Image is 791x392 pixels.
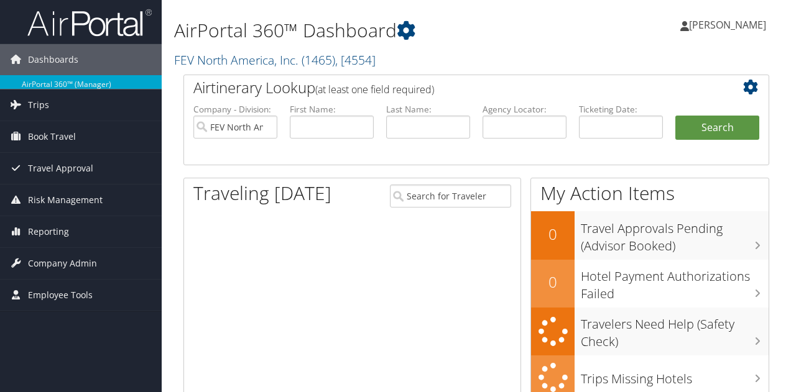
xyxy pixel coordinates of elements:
h1: Traveling [DATE] [193,180,331,206]
h3: Travelers Need Help (Safety Check) [581,309,769,350]
label: Last Name: [386,103,470,116]
a: 0Travel Approvals Pending (Advisor Booked) [531,211,769,259]
span: Employee Tools [28,280,93,311]
a: [PERSON_NAME] [680,6,779,43]
span: Trips [28,89,49,121]
span: , [ 4554 ] [335,52,376,68]
span: Reporting [28,216,69,247]
span: Dashboards [28,44,78,75]
label: Agency Locator: [483,103,567,116]
h1: My Action Items [531,180,769,206]
span: ( 1465 ) [302,52,335,68]
span: Company Admin [28,248,97,279]
a: FEV North America, Inc. [174,52,376,68]
h3: Hotel Payment Authorizations Failed [581,262,769,303]
span: (at least one field required) [315,83,434,96]
h3: Travel Approvals Pending (Advisor Booked) [581,214,769,255]
h3: Trips Missing Hotels [581,364,769,388]
h2: 0 [531,224,575,245]
label: First Name: [290,103,374,116]
a: 0Hotel Payment Authorizations Failed [531,260,769,308]
h2: Airtinerary Lookup [193,77,711,98]
button: Search [675,116,759,140]
h2: 0 [531,271,575,293]
img: airportal-logo.png [27,8,152,37]
label: Company - Division: [193,103,277,116]
h1: AirPortal 360™ Dashboard [174,17,577,43]
span: [PERSON_NAME] [689,18,766,32]
span: Risk Management [28,185,103,216]
input: Search for Traveler [390,185,512,207]
label: Ticketing Date: [579,103,663,116]
span: Book Travel [28,121,76,152]
span: Travel Approval [28,153,93,184]
a: Travelers Need Help (Safety Check) [531,308,769,355]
